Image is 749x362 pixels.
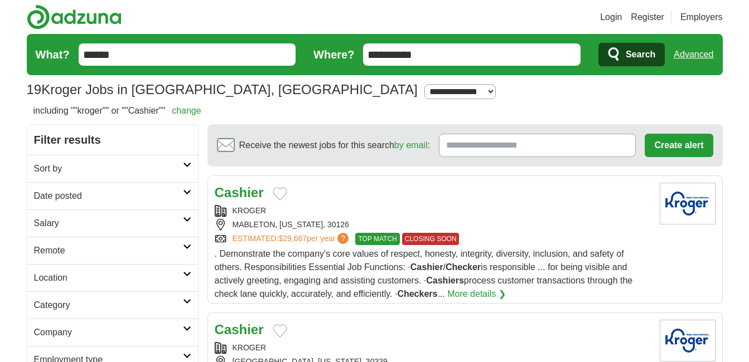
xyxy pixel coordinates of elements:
h2: Date posted [34,189,183,203]
span: ? [337,233,349,244]
a: by email [394,140,428,150]
label: What? [36,46,70,63]
span: Search [626,43,655,66]
span: $29,667 [278,234,307,243]
a: More details ❯ [447,287,506,301]
a: Cashier [215,185,264,200]
span: 19 [27,80,42,100]
h2: Category [34,299,183,312]
a: Employers [680,11,723,24]
span: CLOSING SOON [402,233,460,245]
strong: Cashier [410,262,443,272]
h2: Salary [34,217,183,230]
a: change [172,106,201,115]
strong: Checkers [397,289,437,299]
a: Login [600,11,622,24]
strong: Checker [446,262,481,272]
a: KROGER [233,343,267,352]
a: Sort by [27,155,198,182]
button: Add to favorite jobs [273,187,287,200]
div: MABLETON, [US_STATE], 30126 [215,219,651,231]
img: Kroger logo [660,183,716,224]
a: KROGER [233,206,267,215]
span: Receive the newest jobs for this search : [239,139,430,152]
button: Create alert [645,134,713,157]
button: Search [598,43,665,66]
a: Date posted [27,182,198,209]
strong: Cashiers [426,276,464,285]
a: Location [27,264,198,291]
a: Advanced [674,43,713,66]
button: Add to favorite jobs [273,324,287,337]
h2: including ""kroger"" or ""Cashier"" [33,104,201,118]
span: . Demonstrate the company's core values of respect, honesty, integrity, diversity, inclusion, and... [215,249,633,299]
a: Company [27,319,198,346]
a: Cashier [215,322,264,337]
a: Salary [27,209,198,237]
h2: Sort by [34,162,183,175]
a: Remote [27,237,198,264]
h2: Location [34,271,183,285]
img: Adzuna logo [27,4,122,30]
h2: Company [34,326,183,339]
a: ESTIMATED:$29,667per year? [233,233,351,245]
a: Register [631,11,664,24]
h2: Remote [34,244,183,257]
a: Category [27,291,198,319]
img: Kroger logo [660,320,716,361]
h2: Filter results [27,125,198,155]
label: Where? [313,46,354,63]
h1: Kroger Jobs in [GEOGRAPHIC_DATA], [GEOGRAPHIC_DATA] [27,82,418,97]
span: TOP MATCH [355,233,399,245]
